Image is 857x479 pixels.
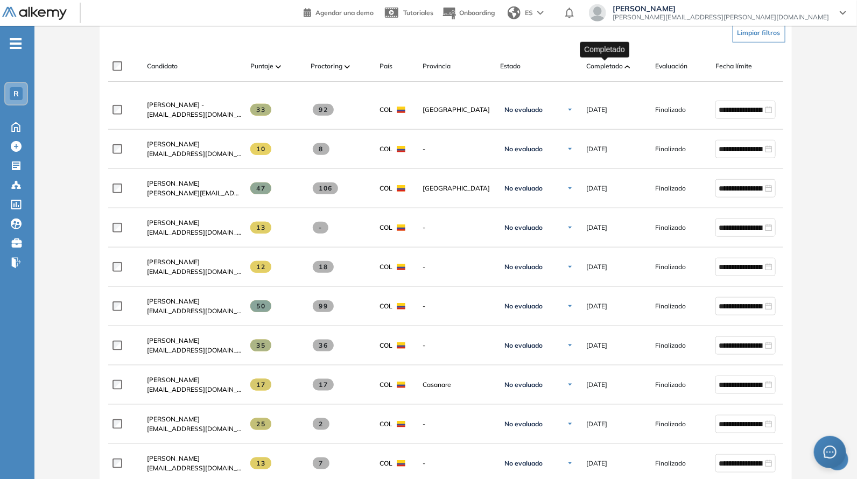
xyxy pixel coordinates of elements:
[504,223,543,232] span: No evaluado
[380,61,392,71] span: País
[250,182,271,194] span: 47
[397,264,405,270] img: COL
[147,415,200,423] span: [PERSON_NAME]
[423,301,491,311] span: -
[586,419,607,429] span: [DATE]
[504,341,543,350] span: No evaluado
[250,340,271,351] span: 35
[147,414,242,424] a: [PERSON_NAME]
[423,144,491,154] span: -
[586,61,623,71] span: Completado
[147,228,242,237] span: [EMAIL_ADDRESS][DOMAIN_NAME]
[586,184,607,193] span: [DATE]
[380,419,392,429] span: COL
[423,380,491,390] span: Casanare
[504,145,543,153] span: No evaluado
[423,61,451,71] span: Provincia
[655,144,686,154] span: Finalizado
[655,301,686,311] span: Finalizado
[13,89,19,98] span: R
[403,9,433,17] span: Tutoriales
[459,9,495,17] span: Onboarding
[380,301,392,311] span: COL
[397,146,405,152] img: COL
[567,264,573,270] img: Ícono de flecha
[504,263,543,271] span: No evaluado
[423,184,491,193] span: [GEOGRAPHIC_DATA]
[380,184,392,193] span: COL
[655,380,686,390] span: Finalizado
[313,457,329,469] span: 7
[586,301,607,311] span: [DATE]
[397,224,405,231] img: COL
[380,144,392,154] span: COL
[147,463,242,473] span: [EMAIL_ADDRESS][DOMAIN_NAME]
[147,454,200,462] span: [PERSON_NAME]
[442,2,495,25] button: Onboarding
[567,303,573,309] img: Ícono de flecha
[313,104,334,116] span: 92
[380,341,392,350] span: COL
[147,139,242,149] a: [PERSON_NAME]
[147,297,242,306] a: [PERSON_NAME]
[250,457,271,469] span: 13
[567,146,573,152] img: Ícono de flecha
[147,219,200,227] span: [PERSON_NAME]
[250,61,273,71] span: Puntaje
[250,143,271,155] span: 10
[304,5,374,18] a: Agendar una demo
[276,65,281,68] img: [missing "en.ARROW_ALT" translation]
[397,185,405,192] img: COL
[423,419,491,429] span: -
[423,105,491,115] span: [GEOGRAPHIC_DATA]
[313,222,328,234] span: -
[586,262,607,272] span: [DATE]
[147,267,242,277] span: [EMAIL_ADDRESS][DOMAIN_NAME]
[586,341,607,350] span: [DATE]
[147,179,200,187] span: [PERSON_NAME]
[655,419,686,429] span: Finalizado
[147,258,200,266] span: [PERSON_NAME]
[655,184,686,193] span: Finalizado
[586,144,607,154] span: [DATE]
[504,184,543,193] span: No evaluado
[313,418,329,430] span: 2
[586,459,607,468] span: [DATE]
[733,23,785,43] button: Limpiar filtros
[397,421,405,427] img: COL
[147,336,200,344] span: [PERSON_NAME]
[147,424,242,434] span: [EMAIL_ADDRESS][DOMAIN_NAME]
[147,297,200,305] span: [PERSON_NAME]
[567,107,573,113] img: Ícono de flecha
[380,105,392,115] span: COL
[147,375,242,385] a: [PERSON_NAME]
[586,380,607,390] span: [DATE]
[613,13,829,22] span: [PERSON_NAME][EMAIL_ADDRESS][PERSON_NAME][DOMAIN_NAME]
[147,100,242,110] a: [PERSON_NAME] -
[315,9,374,17] span: Agendar una demo
[380,459,392,468] span: COL
[655,459,686,468] span: Finalizado
[567,421,573,427] img: Ícono de flecha
[423,223,491,233] span: -
[655,262,686,272] span: Finalizado
[586,223,607,233] span: [DATE]
[313,143,329,155] span: 8
[147,454,242,463] a: [PERSON_NAME]
[504,302,543,311] span: No evaluado
[147,140,200,148] span: [PERSON_NAME]
[397,342,405,349] img: COL
[580,41,630,57] div: Completado
[567,382,573,388] img: Ícono de flecha
[500,61,521,71] span: Estado
[504,381,543,389] span: No evaluado
[250,300,271,312] span: 50
[380,223,392,233] span: COL
[824,446,837,459] span: message
[504,459,543,468] span: No evaluado
[250,261,271,273] span: 12
[567,185,573,192] img: Ícono de flecha
[147,149,242,159] span: [EMAIL_ADDRESS][DOMAIN_NAME]
[10,43,22,45] i: -
[655,61,687,71] span: Evaluación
